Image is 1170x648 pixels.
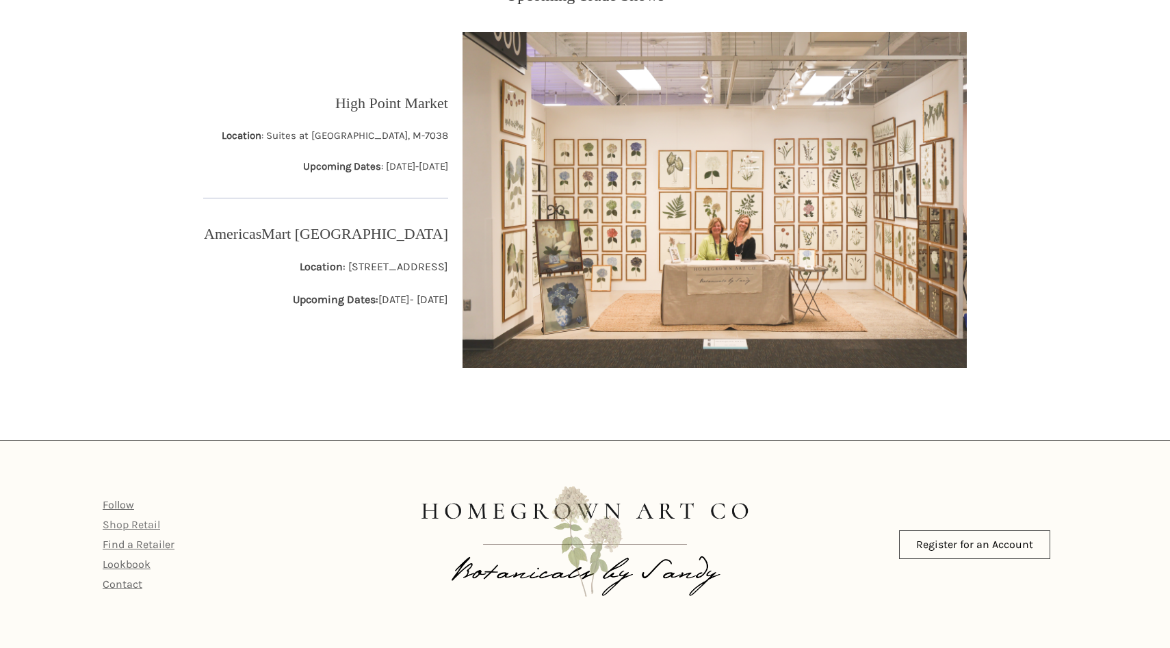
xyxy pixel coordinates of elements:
[103,558,151,571] a: Lookbook
[293,259,448,275] p: : [STREET_ADDRESS]
[103,578,142,591] a: Contact
[103,518,160,531] a: Shop Retail
[293,293,378,306] strong: Upcoming Dates:
[222,159,448,174] p: : [DATE]-[DATE]
[303,160,381,172] strong: Upcoming Dates
[300,260,343,273] strong: Location
[222,129,261,142] strong: Location
[204,222,448,245] p: AmericasMart [GEOGRAPHIC_DATA]
[103,498,134,511] a: Follow
[103,538,174,551] a: Find a Retailer
[899,530,1050,559] a: Register for an Account
[293,291,448,308] p: [DATE]- [DATE]
[222,128,448,144] p: : Suites at [GEOGRAPHIC_DATA], M-7038
[335,92,448,114] p: High Point Market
